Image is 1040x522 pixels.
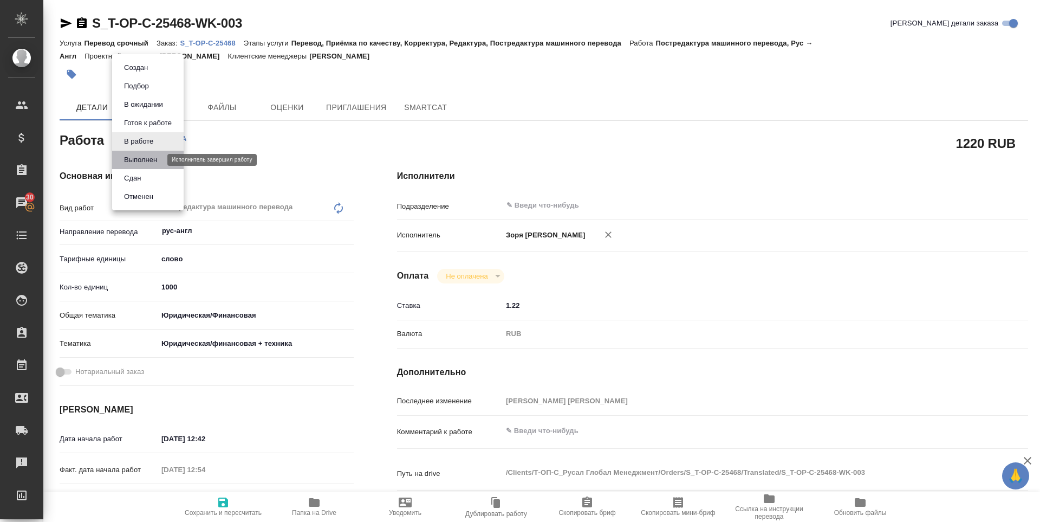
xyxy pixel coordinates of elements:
button: Сдан [121,172,144,184]
button: Отменен [121,191,157,203]
button: В ожидании [121,99,166,111]
button: Выполнен [121,154,160,166]
button: В работе [121,136,157,147]
button: Подбор [121,80,152,92]
button: Создан [121,62,151,74]
button: Готов к работе [121,117,175,129]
